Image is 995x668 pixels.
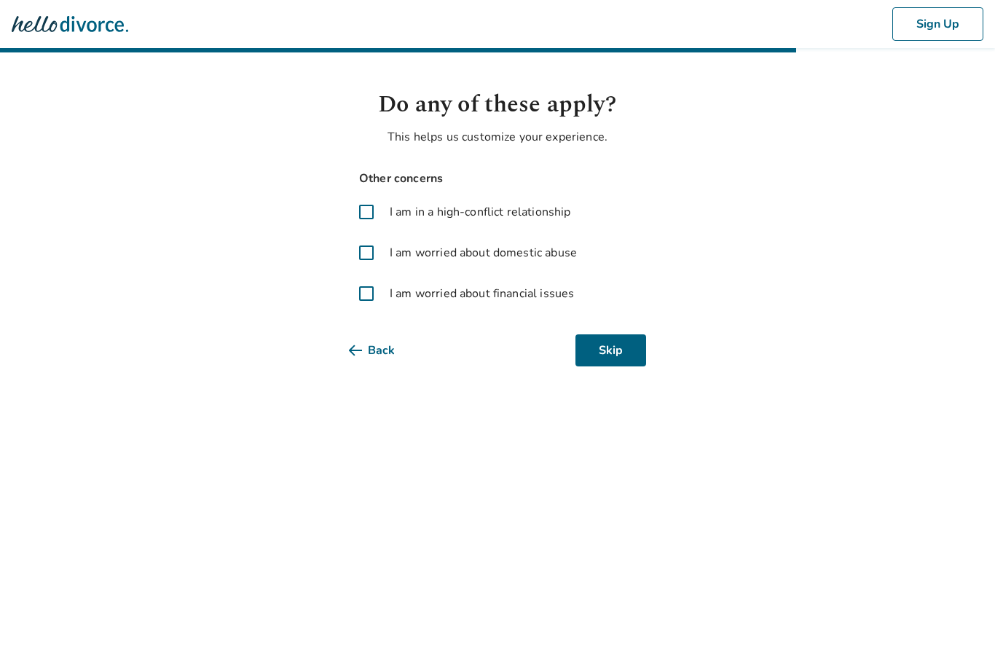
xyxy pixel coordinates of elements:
span: I am worried about financial issues [390,285,574,302]
h1: Do any of these apply? [349,87,646,122]
span: I am worried about domestic abuse [390,244,577,262]
button: Skip [575,334,646,366]
p: This helps us customize your experience. [349,128,646,146]
iframe: Chat Widget [922,598,995,668]
img: Hello Divorce Logo [12,9,128,39]
span: Other concerns [349,169,646,189]
button: Sign Up [892,7,983,41]
button: Back [349,334,418,366]
span: I am in a high-conflict relationship [390,203,570,221]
